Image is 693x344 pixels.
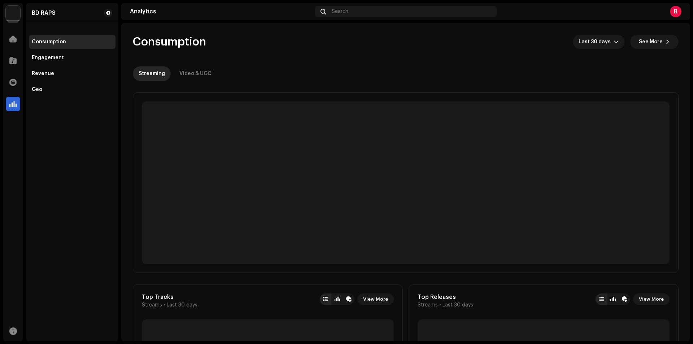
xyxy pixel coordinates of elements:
div: Analytics [130,9,312,14]
span: Streams [418,302,438,308]
span: See More [639,35,663,49]
div: dropdown trigger [614,35,619,49]
div: B [670,6,681,17]
re-m-nav-item: Consumption [29,35,115,49]
span: View More [363,292,388,306]
div: Streaming [139,66,165,81]
span: Streams [142,302,162,308]
span: View More [639,292,664,306]
re-m-nav-item: Engagement [29,51,115,65]
button: View More [357,293,394,305]
div: Consumption [32,39,66,45]
span: Consumption [133,35,206,49]
div: Video & UGC [179,66,212,81]
span: Last 30 days [443,302,473,308]
button: See More [630,35,679,49]
span: Search [332,9,348,14]
span: • [439,302,441,308]
div: Engagement [32,55,64,61]
re-m-nav-item: Revenue [29,66,115,81]
re-m-nav-item: Geo [29,82,115,97]
div: Geo [32,87,42,92]
div: Top Releases [418,293,473,301]
div: BD RAPS [32,10,56,16]
span: Last 30 days [167,302,197,308]
img: de0d2825-999c-4937-b35a-9adca56ee094 [6,6,20,20]
button: View More [633,293,670,305]
div: Top Tracks [142,293,197,301]
span: Last 30 days [579,35,614,49]
div: Revenue [32,71,54,77]
span: • [164,302,165,308]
